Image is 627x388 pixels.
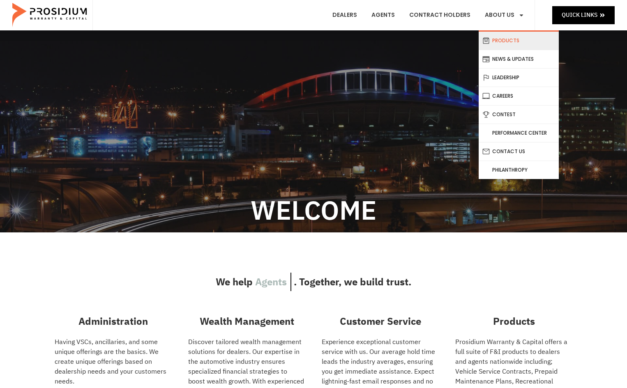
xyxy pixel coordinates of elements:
[479,142,559,161] a: Contact Us
[322,314,439,329] h3: Customer Service
[55,314,172,329] h3: Administration
[479,87,559,105] a: Careers
[479,32,559,50] a: Products
[479,69,559,87] a: Leadership
[479,161,559,179] a: Philanthropy
[294,273,411,292] span: . Together, we build trust.
[552,6,615,24] a: Quick Links
[216,273,253,292] span: We help
[562,10,597,20] span: Quick Links
[479,30,559,179] ul: About Us
[455,314,572,329] h3: Products
[479,106,559,124] a: Contest
[479,50,559,68] a: News & Updates
[479,124,559,142] a: Performance Center
[188,314,305,329] h3: Wealth Management
[55,337,172,386] p: Having VSCs, ancillaries, and some unique offerings are the basics. We create unique offerings ba...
